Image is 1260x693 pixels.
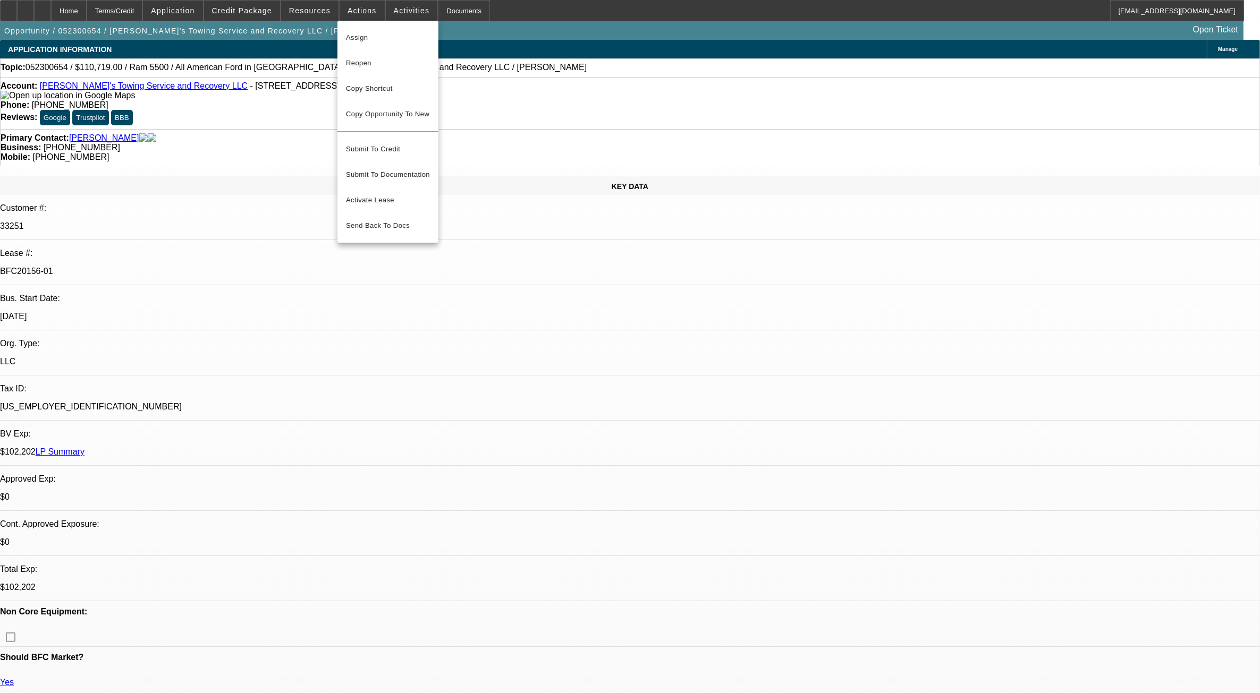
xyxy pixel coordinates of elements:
[346,110,429,118] span: Copy Opportunity To New
[346,168,430,181] span: Submit To Documentation
[346,82,430,95] span: Copy Shortcut
[346,31,430,44] span: Assign
[346,194,430,207] span: Activate Lease
[346,219,430,232] span: Send Back To Docs
[346,143,430,156] span: Submit To Credit
[346,57,430,70] span: Reopen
